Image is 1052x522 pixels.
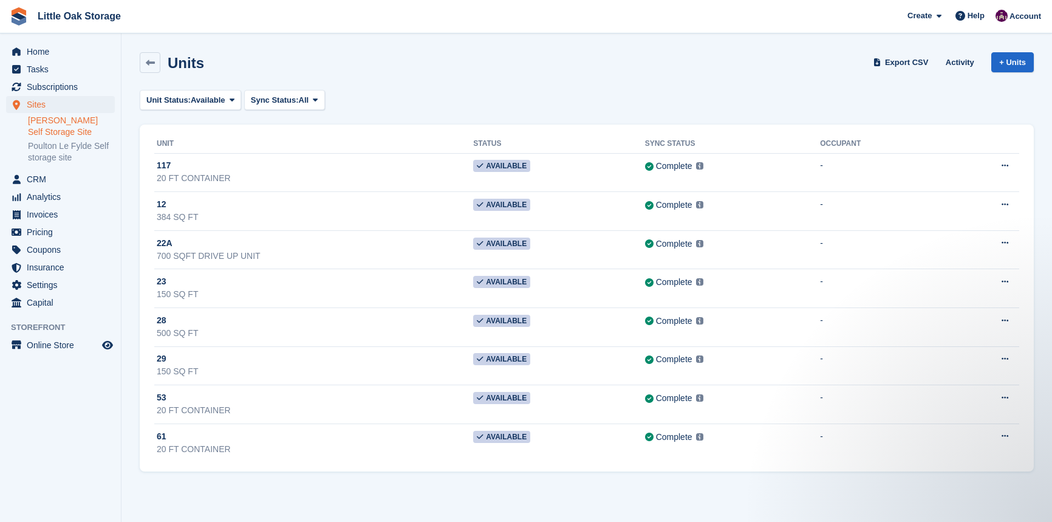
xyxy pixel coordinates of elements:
h2: Units [168,55,204,71]
a: menu [6,241,115,258]
button: Sync Status: All [244,90,325,110]
div: 500 SQ FT [157,327,473,340]
span: Subscriptions [27,78,100,95]
td: - [820,424,943,462]
img: icon-info-grey-7440780725fd019a000dd9b08b2336e03edf1995a4989e88bcd33f0948082b44.svg [696,240,703,247]
span: 12 [157,198,166,211]
img: icon-info-grey-7440780725fd019a000dd9b08b2336e03edf1995a4989e88bcd33f0948082b44.svg [696,433,703,441]
div: Complete [656,199,692,211]
a: menu [6,337,115,354]
td: - [820,192,943,231]
div: Complete [656,353,692,366]
span: Capital [27,294,100,311]
span: Sites [27,96,100,113]
a: Poulton Le Fylde Self storage site [28,140,115,163]
span: 117 [157,159,171,172]
img: icon-info-grey-7440780725fd019a000dd9b08b2336e03edf1995a4989e88bcd33f0948082b44.svg [696,201,703,208]
span: Insurance [27,259,100,276]
button: Unit Status: Available [140,90,241,110]
span: 23 [157,275,166,288]
td: - [820,269,943,308]
span: 61 [157,430,166,443]
span: All [299,94,309,106]
a: menu [6,188,115,205]
span: Create [907,10,932,22]
td: - [820,346,943,385]
th: Unit [154,134,473,154]
span: 53 [157,391,166,404]
div: 20 FT CONTAINER [157,172,473,185]
td: - [820,153,943,192]
span: Account [1009,10,1041,22]
span: CRM [27,171,100,188]
span: Available [473,238,530,250]
div: Complete [656,238,692,250]
span: Unit Status: [146,94,191,106]
span: Available [473,315,530,327]
span: Invoices [27,206,100,223]
span: Help [968,10,985,22]
a: menu [6,259,115,276]
a: Export CSV [871,52,934,72]
td: - [820,230,943,269]
a: menu [6,294,115,311]
span: Available [473,276,530,288]
span: Export CSV [885,57,929,69]
a: [PERSON_NAME] Self Storage Site [28,115,115,138]
span: 28 [157,314,166,327]
span: Online Store [27,337,100,354]
div: Complete [656,431,692,444]
span: Available [473,392,530,404]
span: 29 [157,352,166,365]
div: 150 SQ FT [157,288,473,301]
img: icon-info-grey-7440780725fd019a000dd9b08b2336e03edf1995a4989e88bcd33f0948082b44.svg [696,278,703,286]
div: 384 SQ FT [157,211,473,224]
th: Occupant [820,134,943,154]
a: menu [6,276,115,294]
img: icon-info-grey-7440780725fd019a000dd9b08b2336e03edf1995a4989e88bcd33f0948082b44.svg [696,355,703,363]
span: Pricing [27,224,100,241]
a: Little Oak Storage [33,6,126,26]
a: menu [6,61,115,78]
div: Complete [656,392,692,405]
div: 20 FT CONTAINER [157,404,473,417]
span: Sync Status: [251,94,299,106]
span: Home [27,43,100,60]
a: menu [6,78,115,95]
div: 700 SQFT DRIVE UP UNIT [157,250,473,263]
span: Analytics [27,188,100,205]
span: 22A [157,237,172,250]
a: menu [6,171,115,188]
td: - [820,385,943,424]
span: Available [473,353,530,365]
img: icon-info-grey-7440780725fd019a000dd9b08b2336e03edf1995a4989e88bcd33f0948082b44.svg [696,162,703,170]
span: Available [473,199,530,211]
img: Morgen Aujla [996,10,1008,22]
span: Coupons [27,241,100,258]
a: Activity [941,52,979,72]
div: Complete [656,160,692,173]
a: menu [6,224,115,241]
th: Status [473,134,644,154]
a: menu [6,96,115,113]
span: Storefront [11,321,121,334]
a: menu [6,43,115,60]
img: icon-info-grey-7440780725fd019a000dd9b08b2336e03edf1995a4989e88bcd33f0948082b44.svg [696,394,703,402]
a: Preview store [100,338,115,352]
span: Available [473,160,530,172]
th: Sync Status [645,134,821,154]
span: Settings [27,276,100,294]
div: Complete [656,276,692,289]
a: + Units [991,52,1034,72]
td: - [820,308,943,347]
div: Complete [656,315,692,328]
span: Tasks [27,61,100,78]
a: menu [6,206,115,223]
div: 20 FT CONTAINER [157,443,473,456]
img: stora-icon-8386f47178a22dfd0bd8f6a31ec36ba5ce8667c1dd55bd0f319d3a0aa187defe.svg [10,7,28,26]
img: icon-info-grey-7440780725fd019a000dd9b08b2336e03edf1995a4989e88bcd33f0948082b44.svg [696,317,703,325]
div: 150 SQ FT [157,365,473,378]
span: Available [473,431,530,443]
span: Available [191,94,225,106]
